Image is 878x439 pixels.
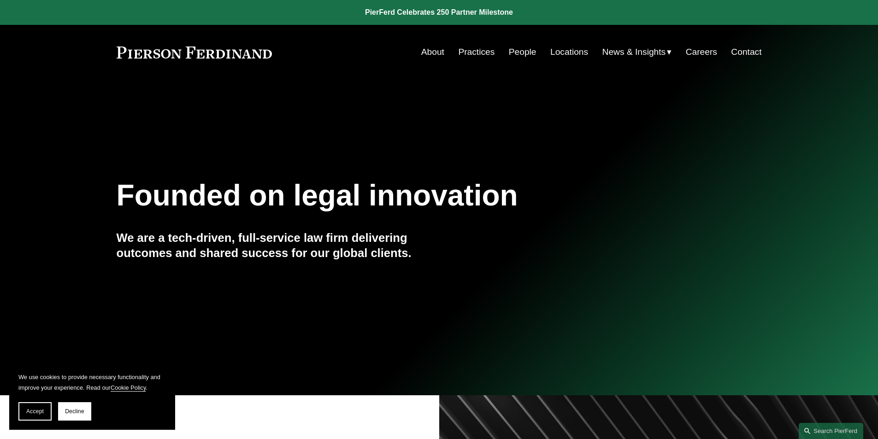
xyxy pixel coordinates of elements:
[731,43,761,61] a: Contact
[602,44,666,60] span: News & Insights
[421,43,444,61] a: About
[686,43,717,61] a: Careers
[799,423,863,439] a: Search this site
[58,402,91,421] button: Decline
[111,384,146,391] a: Cookie Policy
[65,408,84,415] span: Decline
[602,43,672,61] a: folder dropdown
[9,363,175,430] section: Cookie banner
[117,179,654,212] h1: Founded on legal innovation
[458,43,495,61] a: Practices
[117,230,439,260] h4: We are a tech-driven, full-service law firm delivering outcomes and shared success for our global...
[509,43,536,61] a: People
[550,43,588,61] a: Locations
[18,372,166,393] p: We use cookies to provide necessary functionality and improve your experience. Read our .
[18,402,52,421] button: Accept
[26,408,44,415] span: Accept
